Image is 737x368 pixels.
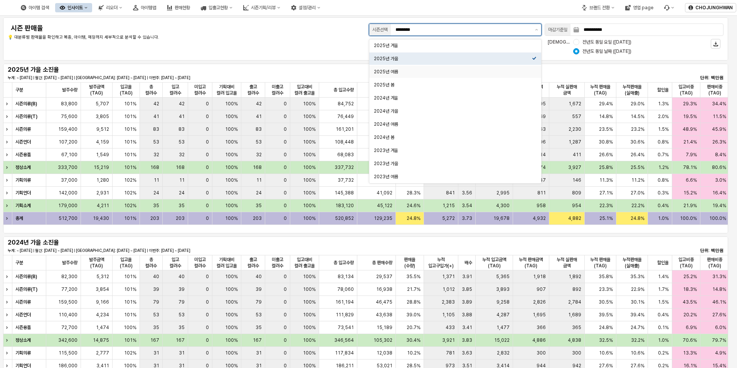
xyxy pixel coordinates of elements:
[299,5,316,10] div: 설정/관리
[96,126,109,132] span: 9,512
[196,3,237,12] div: 입출고현황
[284,152,287,158] span: 0
[124,203,136,209] span: 102%
[143,84,159,96] span: 총 컬러수
[582,39,631,45] span: 전년도 동일 요일 ([DATE])
[658,126,669,132] span: 1.5%
[284,126,287,132] span: 0
[284,177,287,183] span: 0
[15,152,31,157] strong: 시즌용품
[548,39,609,45] span: [DEMOGRAPHIC_DATA] 기준:
[59,190,77,196] span: 142,000
[96,101,109,107] span: 5,707
[293,84,316,96] span: 입고대비 컬러 출고율
[374,215,392,221] span: 129,235
[619,257,644,269] span: 누적판매율(실매출)
[251,5,276,10] div: 시즌기획/리뷰
[335,190,354,196] span: 145,388
[532,24,541,35] button: 제안 사항 표시
[166,84,185,96] span: 입고 컬러수
[582,48,631,54] span: 전년도 동일 날짜 ([DATE])
[464,260,472,266] span: 배수
[124,177,136,183] span: 102%
[338,101,354,107] span: 84,752
[8,66,127,74] h5: 2025년 가을 소진율
[256,113,262,120] span: 41
[179,190,185,196] span: 24
[374,82,532,88] div: 2025년 봄
[94,164,109,170] span: 15,219
[15,114,37,119] strong: 시즌의류(T)
[215,257,238,269] span: 기획대비 컬러 입고율
[683,139,697,145] span: 21.4%
[3,347,13,359] div: Expand row
[84,257,109,269] span: 발주금액(TAG)
[244,84,262,96] span: 출고 컬러수
[715,177,726,183] span: 3.0%
[599,177,613,183] span: 11.3%
[427,257,455,269] span: 누적 입고구입가(+)
[369,39,541,184] div: Select an option
[179,152,185,158] span: 32
[577,3,619,12] div: 브랜드 전환
[55,3,92,12] div: 인사이트
[377,203,392,209] span: 45,122
[206,139,209,145] span: 0
[374,121,532,127] div: 2024년 여름
[619,84,644,96] span: 누적판매율(실매출)
[372,26,388,34] div: 시즌선택
[712,190,726,196] span: 16.4%
[683,126,697,132] span: 48.9%
[713,113,726,120] span: 11.5%
[179,113,185,120] span: 41
[374,147,532,154] div: 2023년 겨울
[703,257,726,269] span: 판매비중(TAG)
[599,203,613,209] span: 22.3%
[225,152,238,158] span: 100%
[3,212,13,225] div: Expand row
[256,203,262,209] span: 35
[658,101,669,107] span: 1.3%
[599,113,613,120] span: 14.8%
[225,164,238,170] span: 100%
[658,203,669,209] span: 0.4%
[303,164,316,170] span: 100%
[97,203,109,209] span: 4,211
[303,101,316,107] span: 100%
[303,152,316,158] span: 100%
[664,74,724,81] p: 단위: 백만원
[225,126,238,132] span: 100%
[96,139,109,145] span: 4,159
[58,164,77,170] span: 333,700
[128,3,161,12] div: 아이템맵
[548,26,567,34] div: 마감기준일
[675,84,697,96] span: 입고비중(TAG)
[683,113,697,120] span: 19.5%
[3,136,13,148] div: Expand row
[176,215,185,221] span: 203
[179,101,185,107] span: 42
[3,321,13,334] div: Expand row
[496,203,510,209] span: 4,300
[407,215,421,221] span: 24.8%
[175,5,190,10] div: 판매현황
[96,190,109,196] span: 2,931
[256,177,262,183] span: 11
[124,139,136,145] span: 101%
[284,113,287,120] span: 0
[703,84,726,96] span: 판매비중(TAG)
[62,260,77,266] span: 발주수량
[15,127,31,132] strong: 시즌의류
[268,84,287,96] span: 미출고 컬러수
[3,98,13,110] div: Expand row
[303,203,316,209] span: 100%
[3,334,13,346] div: Expand row
[658,164,669,170] span: 1.2%
[712,164,726,170] span: 80.6%
[658,113,669,120] span: 2.0%
[516,257,546,269] span: 누적 판매금액(TAG)
[124,215,136,221] span: 101%
[253,215,262,221] span: 203
[59,215,77,221] span: 512,700
[3,309,13,321] div: Expand row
